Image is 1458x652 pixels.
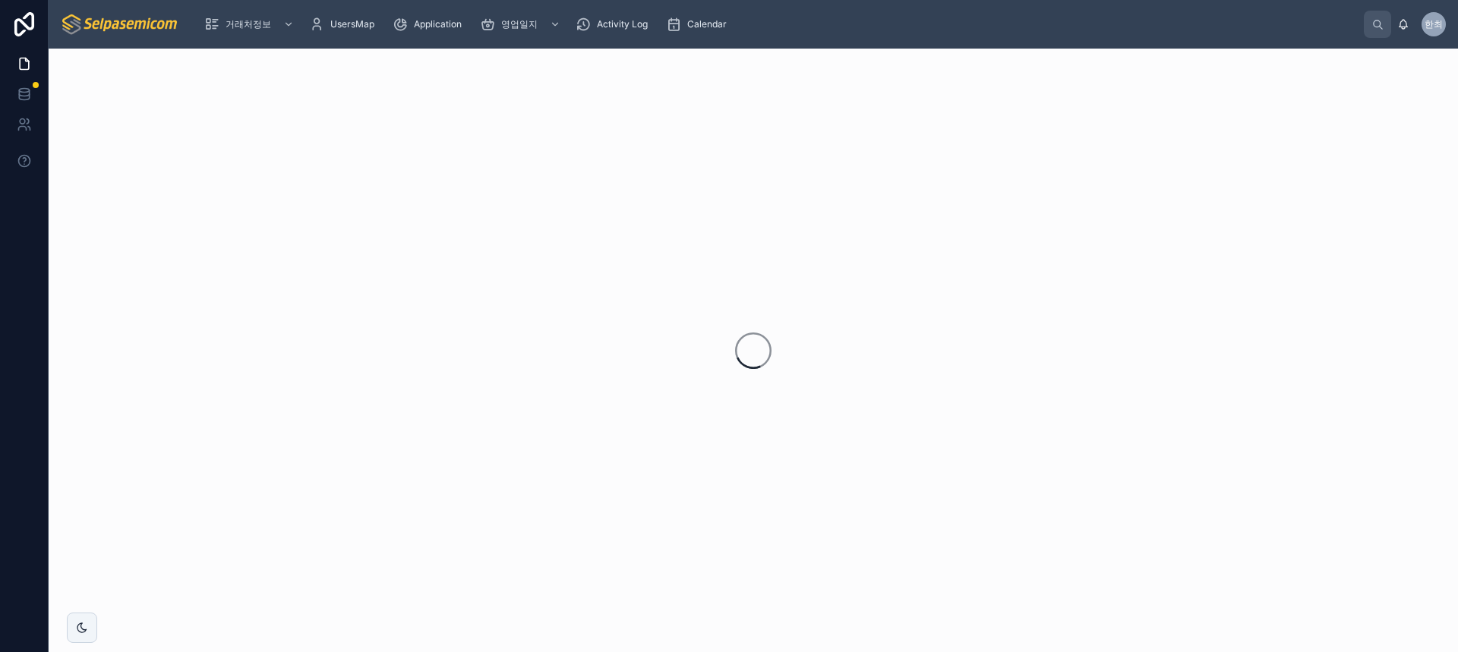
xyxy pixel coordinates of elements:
[305,11,385,38] a: UsersMap
[414,18,462,30] span: Application
[61,12,180,36] img: App logo
[1425,18,1443,30] span: 한최
[501,18,538,30] span: 영업일지
[571,11,658,38] a: Activity Log
[597,18,648,30] span: Activity Log
[330,18,374,30] span: UsersMap
[475,11,568,38] a: 영업일지
[388,11,472,38] a: Application
[200,11,301,38] a: 거래처정보
[226,18,271,30] span: 거래처정보
[661,11,737,38] a: Calendar
[687,18,727,30] span: Calendar
[192,8,1364,41] div: scrollable content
